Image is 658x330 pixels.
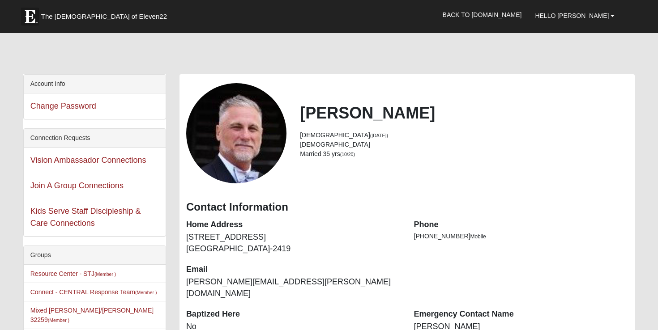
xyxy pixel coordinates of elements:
span: Hello [PERSON_NAME] [535,12,609,19]
img: Eleven22 logo [21,8,39,25]
a: The [DEMOGRAPHIC_DATA] of Eleven22 [17,3,196,25]
li: [DEMOGRAPHIC_DATA] [300,131,628,140]
a: Join A Group Connections [30,181,124,190]
span: The [DEMOGRAPHIC_DATA] of Eleven22 [41,12,167,21]
li: [DEMOGRAPHIC_DATA] [300,140,628,149]
dt: Baptized Here [186,309,401,320]
small: (Member ) [135,290,157,295]
a: Resource Center - STJ(Member ) [30,270,116,277]
a: View Fullsize Photo [186,83,286,183]
a: Change Password [30,102,96,110]
a: Vision Ambassador Connections [30,156,146,165]
a: Back to [DOMAIN_NAME] [436,4,529,26]
a: Mixed [PERSON_NAME]/[PERSON_NAME] 32259(Member ) [30,307,154,323]
a: Kids Serve Staff Discipleship & Care Connections [30,207,141,228]
dd: [STREET_ADDRESS] [GEOGRAPHIC_DATA]-2419 [186,232,401,254]
dd: [PERSON_NAME][EMAIL_ADDRESS][PERSON_NAME][DOMAIN_NAME] [186,276,401,299]
dt: Emergency Contact Name [414,309,628,320]
h3: Contact Information [186,201,628,214]
small: (10/20) [340,152,355,157]
li: Married 35 yrs [300,149,628,159]
small: (Member ) [94,271,116,277]
div: Account Info [24,75,166,93]
div: Groups [24,246,166,265]
dt: Phone [414,219,628,231]
a: Hello [PERSON_NAME] [528,4,621,27]
li: [PHONE_NUMBER] [414,232,628,241]
small: ([DATE]) [370,133,388,138]
a: Connect - CENTRAL Response Team(Member ) [30,288,157,296]
h2: [PERSON_NAME] [300,103,628,123]
span: Mobile [470,233,486,240]
dt: Home Address [186,219,401,231]
div: Connection Requests [24,129,166,148]
dt: Email [186,264,401,275]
